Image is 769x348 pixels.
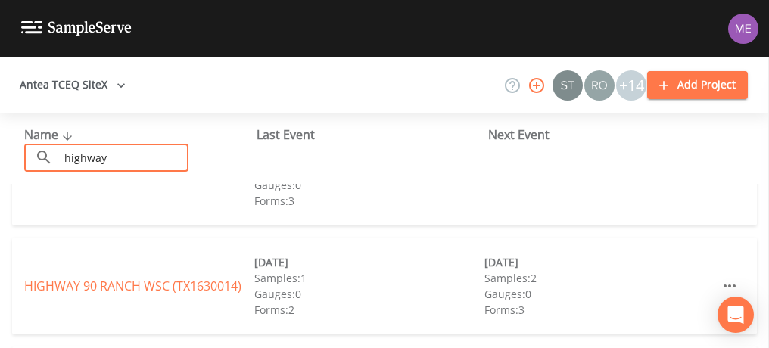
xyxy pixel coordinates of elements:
span: Name [24,126,76,143]
div: Samples: 2 [484,270,715,286]
img: 7e5c62b91fde3b9fc00588adc1700c9a [584,70,615,101]
div: Stan Porter [552,70,584,101]
input: Search Projects [59,144,188,172]
div: Open Intercom Messenger [718,297,754,333]
div: Forms: 3 [254,193,484,209]
div: Next Event [488,126,721,144]
div: [DATE] [484,254,715,270]
img: logo [21,21,132,36]
div: Gauges: 0 [254,286,484,302]
div: Gauges: 0 [254,177,484,193]
div: [DATE] [254,254,484,270]
img: c0670e89e469b6405363224a5fca805c [553,70,583,101]
button: Antea TCEQ SiteX [14,71,132,99]
div: Gauges: 0 [484,286,715,302]
div: Rodolfo Ramirez [584,70,615,101]
div: Last Event [257,126,489,144]
div: Samples: 1 [254,270,484,286]
button: Add Project [647,71,748,99]
div: Forms: 3 [484,302,715,318]
div: +14 [616,70,646,101]
img: d4d65db7c401dd99d63b7ad86343d265 [728,14,758,44]
div: Forms: 2 [254,302,484,318]
a: HIGHWAY 90 RANCH WSC (TX1630014) [24,278,241,294]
